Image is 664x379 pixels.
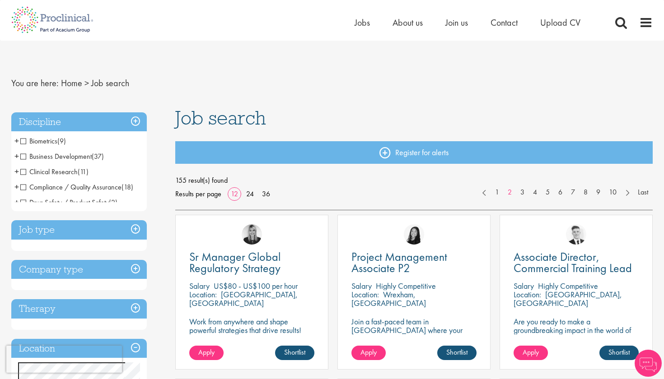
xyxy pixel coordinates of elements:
[360,347,377,357] span: Apply
[57,136,66,146] span: (9)
[351,317,477,360] p: Join a fast-paced team in [GEOGRAPHIC_DATA] where your project skills and scientific savvy drive ...
[259,189,273,199] a: 36
[189,289,298,308] p: [GEOGRAPHIC_DATA], [GEOGRAPHIC_DATA]
[437,346,477,360] a: Shortlist
[355,17,370,28] a: Jobs
[92,152,104,161] span: (37)
[20,198,117,207] span: Drug Safety / Product Safety
[351,249,447,276] span: Project Management Associate P2
[351,289,426,308] p: Wrexham, [GEOGRAPHIC_DATA]
[61,77,82,89] a: breadcrumb link
[242,224,262,245] img: Janelle Jones
[445,17,468,28] a: Join us
[541,187,554,198] a: 5
[20,167,89,176] span: Clinical Research
[404,224,424,245] img: Numhom Sudsok
[14,195,19,209] span: +
[514,317,639,360] p: Are you ready to make a groundbreaking impact in the world of biotechnology? Join a growing compa...
[14,180,19,194] span: +
[351,289,379,300] span: Location:
[11,77,59,89] span: You are here:
[538,281,598,291] p: Highly Competitive
[351,251,477,274] a: Project Management Associate P2
[514,289,541,300] span: Location:
[11,299,147,319] h3: Therapy
[189,249,281,276] span: Sr Manager Global Regulatory Strategy
[351,346,386,360] a: Apply
[566,187,580,198] a: 7
[376,281,436,291] p: Highly Competitive
[189,317,314,360] p: Work from anywhere and shape powerful strategies that drive results! Enjoy the freedom of remote ...
[20,152,104,161] span: Business Development
[214,281,298,291] p: US$80 - US$100 per hour
[528,187,542,198] a: 4
[592,187,605,198] a: 9
[579,187,592,198] a: 8
[523,347,539,357] span: Apply
[20,198,109,207] span: Drug Safety / Product Safety
[14,165,19,178] span: +
[175,106,266,130] span: Job search
[175,141,653,164] a: Register for alerts
[20,167,78,176] span: Clinical Research
[228,189,241,199] a: 12
[189,346,224,360] a: Apply
[11,339,147,358] h3: Location
[20,152,92,161] span: Business Development
[20,136,66,146] span: Biometrics
[175,187,221,201] span: Results per page
[540,17,580,28] a: Upload CV
[491,187,504,198] a: 1
[633,187,653,198] a: Last
[514,281,534,291] span: Salary
[189,281,210,291] span: Salary
[20,136,57,146] span: Biometrics
[189,251,314,274] a: Sr Manager Global Regulatory Strategy
[635,350,662,377] img: Chatbot
[599,346,639,360] a: Shortlist
[84,77,89,89] span: >
[554,187,567,198] a: 6
[514,249,632,276] span: Associate Director, Commercial Training Lead
[503,187,516,198] a: 2
[393,17,423,28] a: About us
[11,260,147,279] h3: Company type
[6,346,122,373] iframe: reCAPTCHA
[275,346,314,360] a: Shortlist
[20,182,122,192] span: Compliance / Quality Assurance
[11,220,147,240] h3: Job type
[189,289,217,300] span: Location:
[566,224,586,245] img: Nicolas Daniel
[604,187,621,198] a: 10
[78,167,89,176] span: (11)
[175,174,653,187] span: 155 result(s) found
[491,17,518,28] a: Contact
[14,149,19,163] span: +
[122,182,133,192] span: (18)
[516,187,529,198] a: 3
[109,198,117,207] span: (2)
[243,189,257,199] a: 24
[11,112,147,132] h3: Discipline
[351,281,372,291] span: Salary
[91,77,129,89] span: Job search
[514,289,622,308] p: [GEOGRAPHIC_DATA], [GEOGRAPHIC_DATA]
[514,251,639,274] a: Associate Director, Commercial Training Lead
[514,346,548,360] a: Apply
[198,347,215,357] span: Apply
[14,134,19,148] span: +
[20,182,133,192] span: Compliance / Quality Assurance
